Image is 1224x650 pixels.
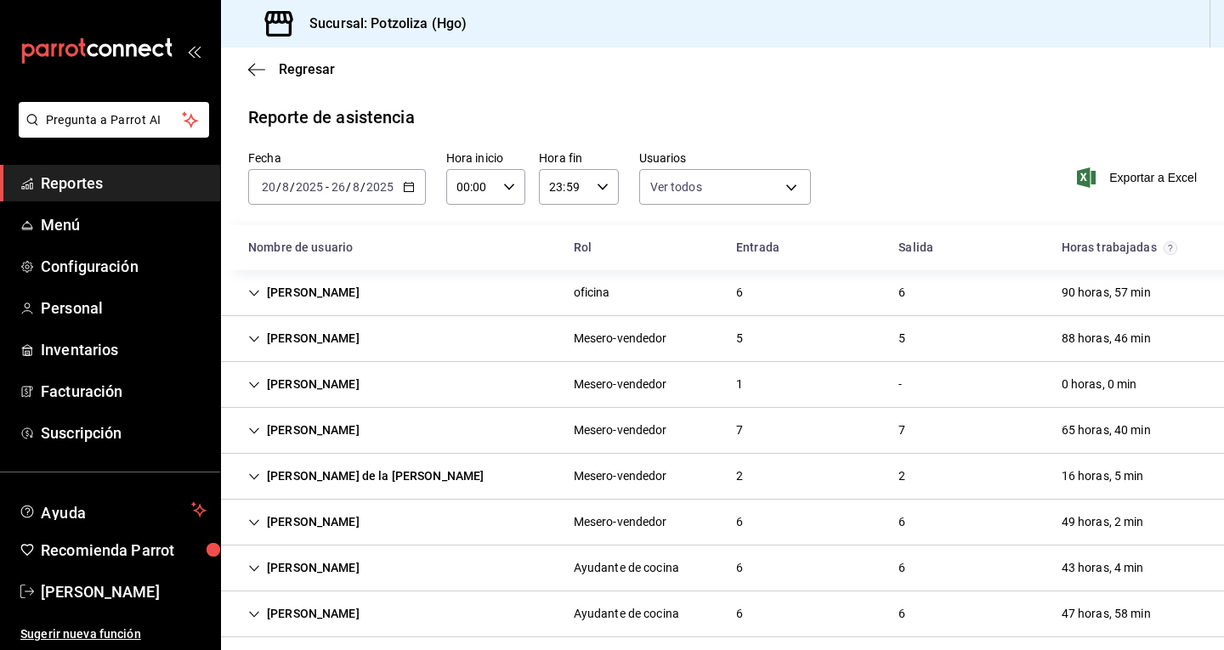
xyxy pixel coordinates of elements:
button: Pregunta a Parrot AI [19,102,209,138]
div: Cell [235,598,373,630]
div: Cell [560,552,693,584]
div: HeadCell [722,232,885,263]
span: Reportes [41,172,207,195]
div: Cell [885,277,919,308]
div: Cell [722,415,756,446]
div: Cell [1048,415,1164,446]
button: Exportar a Excel [1080,167,1197,188]
div: Cell [1048,369,1151,400]
span: Configuración [41,255,207,278]
input: -- [352,180,360,194]
div: Cell [235,415,373,446]
div: HeadCell [1048,232,1210,263]
div: Cell [235,552,373,584]
span: / [360,180,365,194]
div: Cell [235,277,373,308]
div: Cell [885,461,919,492]
div: HeadCell [885,232,1047,263]
label: Usuarios [639,152,812,164]
div: Cell [1048,598,1164,630]
div: Cell [560,277,624,308]
div: Cell [560,506,681,538]
div: HeadCell [560,232,722,263]
div: Cell [885,552,919,584]
div: Head [221,225,1224,270]
div: Mesero-vendedor [574,467,667,485]
div: Cell [885,598,919,630]
span: Ver todos [650,178,702,195]
div: Cell [560,369,681,400]
div: Cell [235,461,497,492]
span: Sugerir nueva función [20,625,207,643]
div: Cell [722,277,756,308]
div: Row [221,270,1224,316]
span: Suscripción [41,421,207,444]
label: Fecha [248,152,426,164]
div: Cell [1048,506,1158,538]
div: Cell [560,415,681,446]
div: Cell [235,506,373,538]
div: Cell [1048,277,1164,308]
span: / [276,180,281,194]
span: Inventarios [41,338,207,361]
span: Pregunta a Parrot AI [46,111,183,129]
label: Hora inicio [446,152,525,164]
div: Cell [722,323,756,354]
div: Row [221,500,1224,545]
span: Personal [41,297,207,319]
label: Hora fin [539,152,618,164]
span: / [290,180,295,194]
svg: El total de horas trabajadas por usuario es el resultado de la suma redondeada del registro de ho... [1164,241,1177,255]
div: Mesero-vendedor [574,330,667,348]
span: / [346,180,351,194]
div: Row [221,591,1224,637]
span: Facturación [41,380,207,403]
div: Cell [722,598,756,630]
div: oficina [574,284,610,302]
div: HeadCell [235,232,560,263]
div: Row [221,454,1224,500]
button: open_drawer_menu [187,44,201,58]
a: Pregunta a Parrot AI [12,123,209,141]
div: Mesero-vendedor [574,376,667,393]
div: Cell [722,506,756,538]
div: Ayudante de cocina [574,559,679,577]
div: Cell [560,598,693,630]
div: Cell [1048,552,1158,584]
h3: Sucursal: Potzoliza (Hgo) [296,14,467,34]
span: Menú [41,213,207,236]
div: Row [221,362,1224,408]
div: Cell [885,506,919,538]
div: Cell [885,323,919,354]
div: Mesero-vendedor [574,421,667,439]
input: ---- [365,180,394,194]
button: Regresar [248,61,335,77]
div: Cell [1048,323,1164,354]
div: Cell [560,323,681,354]
div: Row [221,316,1224,362]
span: Recomienda Parrot [41,539,207,562]
div: Cell [722,369,756,400]
input: -- [261,180,276,194]
div: Cell [235,323,373,354]
div: Cell [235,369,373,400]
span: [PERSON_NAME] [41,580,207,603]
span: - [326,180,329,194]
input: ---- [295,180,324,194]
div: Cell [722,461,756,492]
div: Ayudante de cocina [574,605,679,623]
div: Row [221,545,1224,591]
div: Cell [560,461,681,492]
div: Reporte de asistencia [248,105,415,130]
div: Mesero-vendedor [574,513,667,531]
div: Row [221,408,1224,454]
div: Cell [722,552,756,584]
div: Cell [885,415,919,446]
span: Ayuda [41,500,184,520]
input: -- [331,180,346,194]
span: Regresar [279,61,335,77]
div: Cell [1048,461,1158,492]
input: -- [281,180,290,194]
div: Cell [885,369,915,400]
